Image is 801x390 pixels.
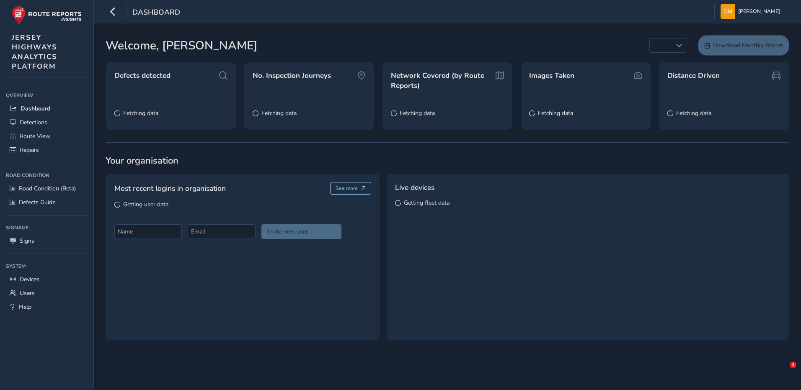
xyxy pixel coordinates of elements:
span: Detections [20,118,47,126]
span: Fetching data [676,109,711,117]
span: Getting fleet data [404,199,450,207]
span: See more [336,185,358,192]
img: rr logo [12,6,82,25]
a: Devices [6,272,88,286]
span: Repairs [20,146,39,154]
a: Repairs [6,143,88,157]
button: [PERSON_NAME] [721,4,783,19]
span: Dashboard [21,105,50,113]
span: JERSEY HIGHWAYS ANALYTICS PLATFORM [12,33,57,71]
div: System [6,260,88,272]
span: Network Covered (by Route Reports) [391,71,493,90]
span: Distance Driven [667,71,720,81]
span: [PERSON_NAME] [738,4,780,19]
button: See more [330,182,372,195]
span: Live devices [395,182,434,193]
span: Getting user data [123,200,168,208]
span: Defects detected [114,71,171,81]
span: 1 [790,362,796,368]
span: Images Taken [529,71,574,81]
a: Help [6,300,88,314]
a: Road Condition (Beta) [6,182,88,195]
span: Help [19,303,31,311]
input: Name [114,224,182,239]
span: Dashboard [132,7,180,19]
a: Signs [6,234,88,248]
a: Detections [6,115,88,129]
iframe: Intercom live chat [773,362,793,382]
a: Route View [6,129,88,143]
span: Route View [20,132,50,140]
span: Users [20,289,35,297]
span: Road Condition (Beta) [19,185,76,192]
span: Your organisation [106,154,789,167]
span: Devices [20,275,39,283]
div: Overview [6,89,88,102]
span: Defects Guide [19,198,55,206]
span: Welcome, [PERSON_NAME] [106,37,257,54]
a: Users [6,286,88,300]
span: Fetching data [261,109,297,117]
span: Fetching data [400,109,435,117]
span: Most recent logins in organisation [114,183,226,194]
span: Fetching data [538,109,573,117]
div: Road Condition [6,169,88,182]
div: Signage [6,221,88,234]
span: Fetching data [123,109,158,117]
input: Email [188,224,255,239]
span: Signs [20,237,34,245]
span: No. Inspection Journeys [253,71,331,81]
a: Defects Guide [6,195,88,209]
a: Dashboard [6,102,88,115]
img: diamond-layout [721,4,735,19]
